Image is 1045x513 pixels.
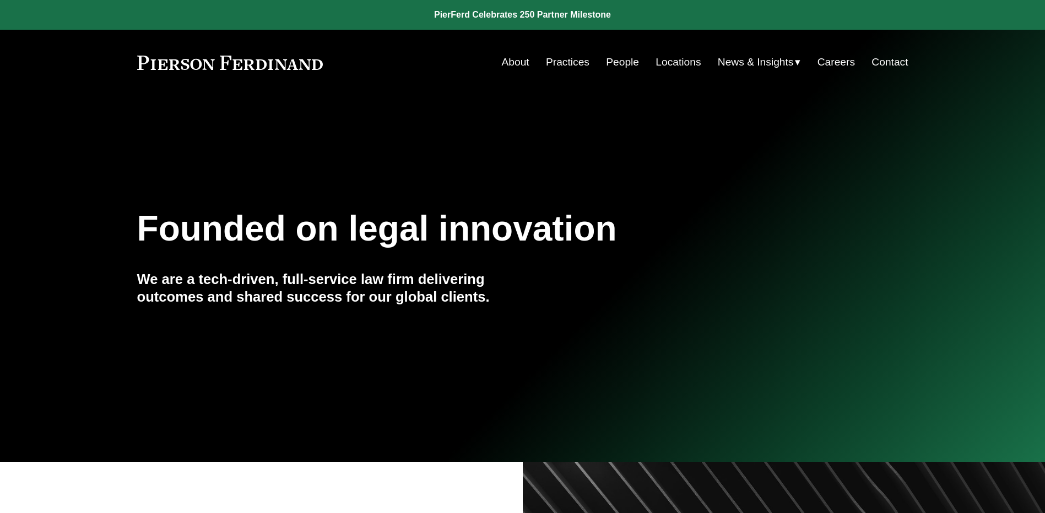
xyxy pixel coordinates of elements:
a: folder dropdown [718,52,801,73]
a: About [502,52,529,73]
a: Locations [656,52,701,73]
h4: We are a tech-driven, full-service law firm delivering outcomes and shared success for our global... [137,270,523,306]
h1: Founded on legal innovation [137,209,780,249]
a: Practices [546,52,589,73]
a: Contact [871,52,908,73]
a: Careers [817,52,855,73]
a: People [606,52,639,73]
span: News & Insights [718,53,794,72]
